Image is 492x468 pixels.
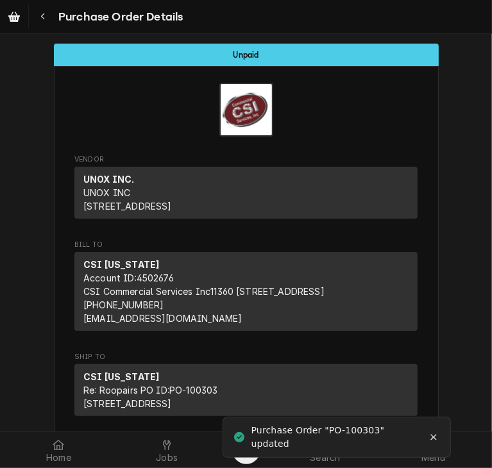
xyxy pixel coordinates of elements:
[83,371,159,382] strong: CSI [US_STATE]
[74,240,418,337] div: Purchase Order Bill To
[83,174,134,185] strong: UNOX INC.
[74,364,418,416] div: Ship To
[156,453,178,463] span: Jobs
[83,272,174,283] span: Account ID: 4502676
[54,44,439,66] div: Status
[31,5,55,28] button: Navigate back
[74,167,418,219] div: Vendor
[74,364,418,421] div: Ship To
[74,352,418,362] span: Ship To
[83,385,218,396] span: Re: Roopairs PO ID: PO-100303
[83,299,164,310] a: [PHONE_NUMBER]
[421,453,445,463] span: Menu
[55,8,183,26] span: Purchase Order Details
[219,83,273,137] img: Logo
[83,187,172,212] span: UNOX INC [STREET_ADDRESS]
[251,424,423,451] div: Purchase Order "PO-100303" updated
[114,435,221,465] a: Jobs
[74,252,418,331] div: Bill To
[310,453,340,463] span: Search
[83,286,325,297] span: CSI Commercial Services Inc11360 [STREET_ADDRESS]
[233,51,259,59] span: Unpaid
[74,240,418,250] span: Bill To
[46,453,71,463] span: Home
[83,313,242,324] a: [EMAIL_ADDRESS][DOMAIN_NAME]
[74,352,418,422] div: Purchase Order Ship To
[74,252,418,336] div: Bill To
[83,398,172,409] span: [STREET_ADDRESS]
[74,155,418,165] span: Vendor
[5,435,112,465] a: Home
[3,5,26,28] a: Go to Purchase Orders
[74,155,418,224] div: Purchase Order Vendor
[74,167,418,224] div: Vendor
[83,259,159,270] strong: CSI [US_STATE]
